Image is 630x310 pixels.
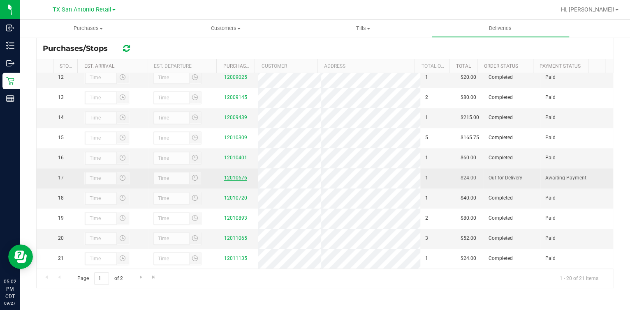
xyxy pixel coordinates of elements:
p: 09/27 [4,300,16,306]
span: Purchases [20,25,157,32]
span: $80.00 [461,214,476,222]
span: 3 [425,234,428,242]
span: 1 - 20 of 21 items [553,272,605,285]
span: 18 [58,194,64,202]
span: $52.00 [461,234,476,242]
p: 05:02 PM CDT [4,278,16,300]
span: 13 [58,94,64,101]
span: Completed [489,73,513,81]
span: Completed [489,94,513,101]
a: 12010676 [224,175,247,181]
a: 12011135 [224,255,247,261]
span: Awaiting Payment [545,174,586,182]
span: $20.00 [461,73,476,81]
span: Page of 2 [70,272,130,285]
span: 2 [425,94,428,101]
span: Paid [545,194,556,202]
a: 12010720 [224,195,247,201]
a: Stop # [60,63,76,69]
span: Deliveries [478,25,523,32]
a: 12010893 [224,215,247,221]
span: 1 [425,154,428,162]
inline-svg: Inbound [6,24,14,32]
span: 21 [58,255,64,262]
span: Customers [157,25,294,32]
span: Completed [489,234,513,242]
a: Deliveries [432,20,569,37]
inline-svg: Retail [6,77,14,85]
span: 1 [425,73,428,81]
a: Go to the next page [135,272,147,283]
span: 20 [58,234,64,242]
a: 12009145 [224,94,247,100]
span: $80.00 [461,94,476,101]
span: 2 [425,214,428,222]
th: Total Order Lines [415,59,449,73]
inline-svg: Inventory [6,41,14,50]
a: Purchases [20,20,157,37]
a: Tills [294,20,432,37]
span: 15 [58,134,64,142]
span: Hi, [PERSON_NAME]! [561,6,614,13]
span: 1 [425,194,428,202]
span: 12 [58,73,64,81]
span: 16 [58,154,64,162]
span: Purchases/Stops [43,44,116,53]
span: Completed [489,134,513,142]
a: 12009439 [224,115,247,120]
span: 1 [425,114,428,122]
span: Paid [545,94,556,101]
span: Completed [489,114,513,122]
span: Paid [545,154,556,162]
span: Paid [545,234,556,242]
a: Go to the last page [148,272,160,283]
span: Completed [489,214,513,222]
span: $24.00 [461,174,476,182]
span: $165.75 [461,134,479,142]
span: Paid [545,73,556,81]
a: 12009025 [224,74,247,80]
span: $24.00 [461,255,476,262]
span: 1 [425,255,428,262]
a: 12011065 [224,235,247,241]
span: Completed [489,255,513,262]
span: TX San Antonio Retail [53,6,111,13]
th: Address [317,59,415,73]
span: Paid [545,255,556,262]
a: Order Status [484,63,518,69]
th: Est. Departure [147,59,216,73]
a: Customers [157,20,294,37]
a: 12010401 [224,155,247,161]
inline-svg: Outbound [6,59,14,67]
span: 5 [425,134,428,142]
a: Est. Arrival [84,63,114,69]
span: $60.00 [461,154,476,162]
span: Tills [295,25,431,32]
span: Paid [545,134,556,142]
span: $40.00 [461,194,476,202]
span: Completed [489,194,513,202]
a: Purchase ID [223,63,255,69]
span: Paid [545,214,556,222]
span: 14 [58,114,64,122]
span: 17 [58,174,64,182]
span: Out for Delivery [489,174,522,182]
span: $215.00 [461,114,479,122]
span: 1 [425,174,428,182]
th: Customer [255,59,317,73]
span: 19 [58,214,64,222]
a: Payment Status [540,63,581,69]
input: 1 [94,272,109,285]
iframe: Resource center [8,244,33,269]
span: Completed [489,154,513,162]
span: Paid [545,114,556,122]
a: 12010309 [224,135,247,140]
inline-svg: Reports [6,94,14,103]
a: Total [456,63,471,69]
